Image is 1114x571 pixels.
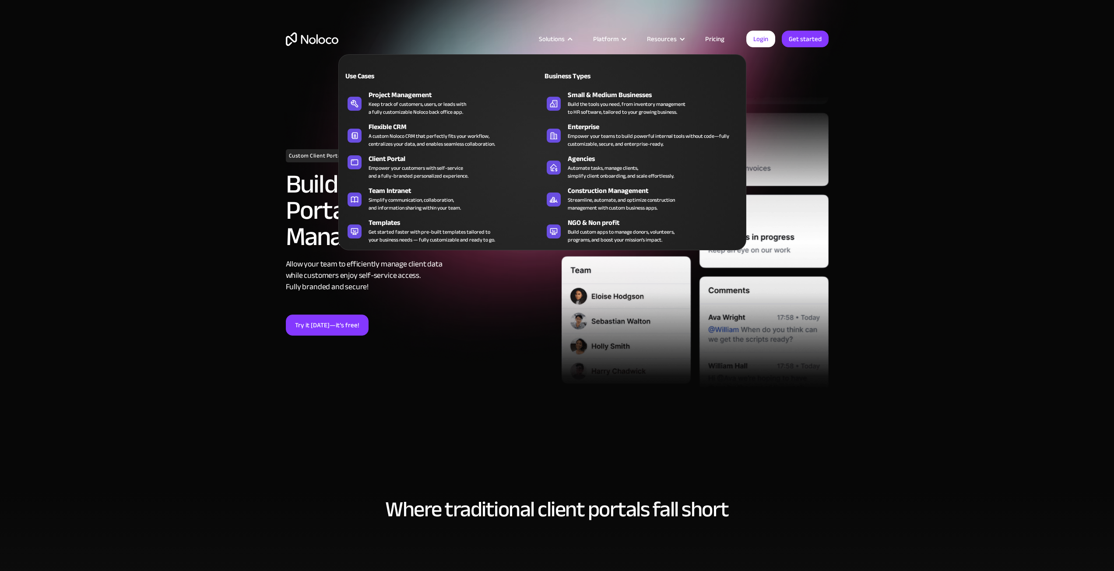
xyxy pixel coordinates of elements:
h1: Custom Client Portal Builder [286,149,366,162]
div: Simplify communication, collaboration, and information sharing within your team. [369,196,461,212]
div: Resources [647,33,677,45]
a: Get started [782,31,829,47]
a: home [286,32,338,46]
div: Build custom apps to manage donors, volunteers, programs, and boost your mission’s impact. [568,228,675,244]
a: Use Cases [343,66,542,86]
div: Team Intranet [369,186,546,196]
a: NGO & Non profitBuild custom apps to manage donors, volunteers,programs, and boost your mission’s... [542,216,741,245]
div: Solutions [528,33,582,45]
div: Build the tools you need, from inventory management to HR software, tailored to your growing busi... [568,100,685,116]
div: Resources [636,33,694,45]
a: Team IntranetSimplify communication, collaboration,and information sharing within your team. [343,184,542,214]
div: Allow your team to efficiently manage client data while customers enjoy self-service access. Full... [286,259,553,293]
div: Construction Management [568,186,745,196]
div: Enterprise [568,122,745,132]
nav: Solutions [338,42,746,250]
div: Get started faster with pre-built templates tailored to your business needs — fully customizable ... [369,228,495,244]
div: Client Portal [369,154,546,164]
a: Flexible CRMA custom Noloco CRM that perfectly fits your workflow,centralizes your data, and enab... [343,120,542,150]
div: Agencies [568,154,745,164]
a: Login [746,31,775,47]
div: Streamline, automate, and optimize construction management with custom business apps. [568,196,675,212]
a: Project ManagementKeep track of customers, users, or leads witha fully customizable Noloco back o... [343,88,542,118]
div: Platform [582,33,636,45]
div: A custom Noloco CRM that perfectly fits your workflow, centralizes your data, and enables seamles... [369,132,495,148]
div: Automate tasks, manage clients, simplify client onboarding, and scale effortlessly. [568,164,674,180]
a: Small & Medium BusinessesBuild the tools you need, from inventory managementto HR software, tailo... [542,88,741,118]
a: Pricing [694,33,735,45]
div: Platform [593,33,618,45]
a: Construction ManagementStreamline, automate, and optimize constructionmanagement with custom busi... [542,184,741,214]
div: Keep track of customers, users, or leads with a fully customizable Noloco back office app. [369,100,466,116]
div: Flexible CRM [369,122,546,132]
div: Empower your teams to build powerful internal tools without code—fully customizable, secure, and ... [568,132,737,148]
div: Small & Medium Businesses [568,90,745,100]
a: TemplatesGet started faster with pre-built templates tailored toyour business needs — fully custo... [343,216,542,245]
div: Solutions [539,33,565,45]
a: AgenciesAutomate tasks, manage clients,simplify client onboarding, and scale effortlessly. [542,152,741,182]
a: Try it [DATE]—it’s free! [286,315,369,336]
div: Empower your customers with self-service and a fully-branded personalized experience. [369,164,468,180]
a: Client PortalEmpower your customers with self-serviceand a fully-branded personalized experience. [343,152,542,182]
div: Project Management [369,90,546,100]
div: Use Cases [343,71,439,81]
div: Templates [369,217,546,228]
a: EnterpriseEmpower your teams to build powerful internal tools without code—fully customizable, se... [542,120,741,150]
div: Business Types [542,71,638,81]
div: NGO & Non profit [568,217,745,228]
a: Business Types [542,66,741,86]
h2: Where traditional client portals fall short [286,497,829,521]
h2: Build a Custom Client Portal for Seamless Client Management [286,171,553,250]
